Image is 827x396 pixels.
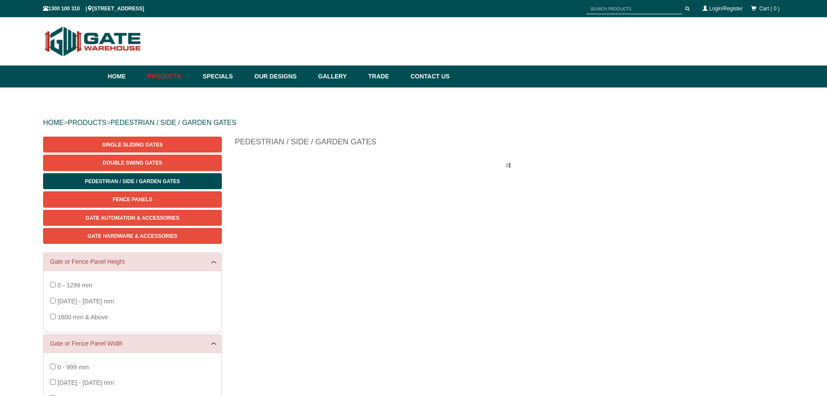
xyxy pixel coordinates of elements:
[759,6,780,12] span: Cart ( 0 )
[86,215,180,221] span: Gate Automation & Accessories
[108,65,143,87] a: Home
[43,6,144,12] span: 1300 100 310 | [STREET_ADDRESS]
[43,210,222,226] a: Gate Automation & Accessories
[43,173,222,189] a: Pedestrian / Side / Garden Gates
[57,379,114,386] span: [DATE] - [DATE] mm
[709,6,743,12] a: Login/Register
[57,282,92,289] span: 0 - 1299 mm
[406,65,450,87] a: Contact Us
[235,137,784,152] h1: Pedestrian / Side / Garden Gates
[199,65,250,87] a: Specials
[50,257,215,266] a: Gate or Fence Panel Height
[43,137,222,153] a: Single Sliding Gates
[43,191,222,207] a: Fence Panels
[43,22,143,61] img: Gate Warehouse
[364,65,406,87] a: Trade
[57,364,89,371] span: 0 - 999 mm
[87,233,177,239] span: Gate Hardware & Accessories
[103,160,162,166] span: Double Swing Gates
[57,298,114,305] span: [DATE] - [DATE] mm
[50,339,215,348] a: Gate or Fence Panel Width
[314,65,364,87] a: Gallery
[110,119,236,126] a: PEDESTRIAN / SIDE / GARDEN GATES
[43,155,222,171] a: Double Swing Gates
[57,314,108,321] span: 1600 mm & Above
[85,178,180,184] span: Pedestrian / Side / Garden Gates
[506,163,513,168] img: please_wait.gif
[113,196,152,203] span: Fence Panels
[250,65,314,87] a: Our Designs
[43,119,64,126] a: HOME
[43,109,784,137] div: > >
[68,119,106,126] a: PRODUCTS
[143,65,199,87] a: Products
[43,228,222,244] a: Gate Hardware & Accessories
[102,142,162,148] span: Single Sliding Gates
[586,3,682,14] input: SEARCH PRODUCTS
